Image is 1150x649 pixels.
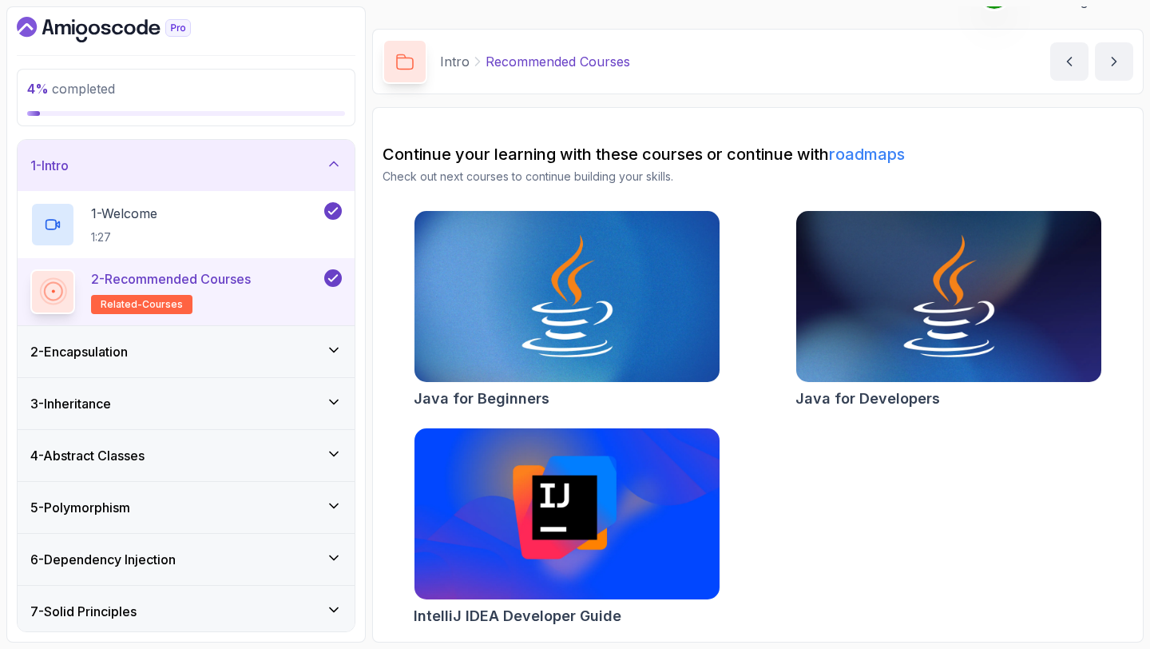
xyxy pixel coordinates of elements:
span: completed [27,81,115,97]
a: roadmaps [829,145,905,164]
h2: Continue your learning with these courses or continue with [383,143,1133,165]
button: 7-Solid Principles [18,586,355,637]
a: IntelliJ IDEA Developer Guide cardIntelliJ IDEA Developer Guide [414,428,720,627]
p: 1:27 [91,229,157,245]
button: 1-Intro [18,140,355,191]
button: 1-Welcome1:27 [30,202,342,247]
a: Dashboard [17,17,228,42]
p: 1 - Welcome [91,204,157,223]
h3: 2 - Encapsulation [30,342,128,361]
button: 2-Recommended Coursesrelated-courses [30,269,342,314]
button: next content [1095,42,1133,81]
h2: Java for Beginners [414,388,549,410]
img: Java for Beginners card [414,211,720,382]
span: 4 % [27,81,49,97]
h2: IntelliJ IDEA Developer Guide [414,605,621,627]
h3: 5 - Polymorphism [30,498,130,517]
p: Intro [440,52,470,71]
p: Check out next courses to continue building your skills. [383,169,1133,185]
p: 2 - Recommended Courses [91,269,251,289]
img: IntelliJ IDEA Developer Guide card [414,428,720,599]
button: 4-Abstract Classes [18,430,355,481]
button: 5-Polymorphism [18,482,355,533]
button: previous content [1050,42,1089,81]
a: Java for Beginners cardJava for Beginners [414,210,720,410]
span: related-courses [101,298,183,311]
a: Java for Developers cardJava for Developers [795,210,1102,410]
h2: Java for Developers [795,388,940,410]
button: 3-Inheritance [18,378,355,429]
h3: 3 - Inheritance [30,394,111,413]
h3: 6 - Dependency Injection [30,550,176,569]
h3: 1 - Intro [30,156,69,175]
button: 2-Encapsulation [18,326,355,377]
h3: 4 - Abstract Classes [30,446,145,465]
img: Java for Developers card [796,211,1101,382]
button: 6-Dependency Injection [18,534,355,585]
p: Recommended Courses [486,52,630,71]
h3: 7 - Solid Principles [30,602,137,621]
